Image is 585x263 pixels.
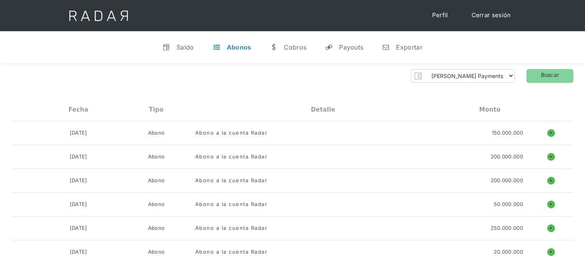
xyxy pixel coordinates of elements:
[547,177,555,185] h1: o
[382,43,390,51] div: n
[464,8,519,23] a: Cerrar sesión
[177,43,194,51] div: Saldo
[494,201,523,208] div: 50.000.000
[148,153,165,161] div: Abono
[195,224,268,232] div: Abono a la cuenta Radar
[491,224,523,232] div: 250.000.000
[479,106,501,113] div: Monto
[547,153,555,161] h1: o
[70,224,87,232] div: [DATE]
[213,43,221,51] div: t
[492,129,523,137] div: 150.000.000
[70,153,87,161] div: [DATE]
[424,8,456,23] a: Perfil
[195,201,268,208] div: Abono a la cuenta Radar
[70,201,87,208] div: [DATE]
[195,248,268,256] div: Abono a la cuenta Radar
[411,69,515,83] form: Form
[70,248,87,256] div: [DATE]
[325,43,333,51] div: y
[491,177,523,185] div: 200.000.000
[148,177,165,185] div: Abono
[195,177,268,185] div: Abono a la cuenta Radar
[195,153,268,161] div: Abono a la cuenta Radar
[148,248,165,256] div: Abono
[270,43,277,51] div: w
[163,43,170,51] div: v
[547,224,555,232] h1: o
[70,177,87,185] div: [DATE]
[491,153,523,161] div: 200.000.000
[339,43,363,51] div: Payouts
[547,129,555,137] h1: o
[547,201,555,208] h1: o
[311,106,335,113] div: Detalle
[149,106,164,113] div: Tipo
[148,129,165,137] div: Abono
[148,201,165,208] div: Abono
[284,43,306,51] div: Cobros
[227,43,251,51] div: Abonos
[396,43,422,51] div: Exportar
[148,224,165,232] div: Abono
[195,129,268,137] div: Abono a la cuenta Radar
[494,248,523,256] div: 20.000.000
[70,129,87,137] div: [DATE]
[547,248,555,256] h1: o
[527,69,573,83] a: Buscar
[69,106,88,113] div: Fecha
